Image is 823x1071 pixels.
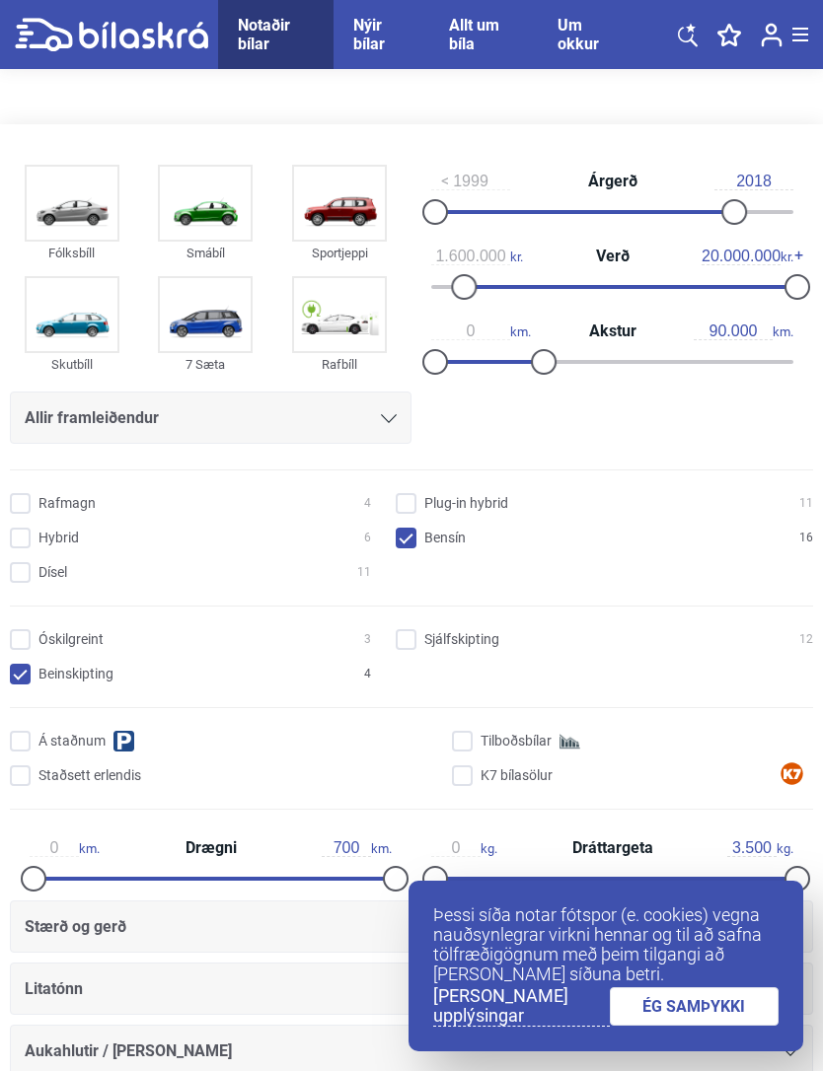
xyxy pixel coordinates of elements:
[25,1037,232,1065] span: Aukahlutir / [PERSON_NAME]
[322,839,392,857] span: km.
[38,731,106,751] span: Á staðnum
[38,562,67,583] span: Dísel
[558,16,619,53] a: Um okkur
[38,493,96,514] span: Rafmagn
[30,839,100,857] span: km.
[25,913,126,941] span: Stærð og gerð
[38,528,79,548] span: Hybrid
[25,353,119,376] div: Skutbíll
[481,731,552,751] span: Tilboðsbílar
[799,629,813,650] span: 12
[353,16,410,53] a: Nýir bílar
[431,839,497,857] span: kg.
[292,242,387,264] div: Sportjeppi
[25,404,159,432] span: Allir framleiðendur
[424,528,466,548] span: Bensín
[799,493,813,514] span: 11
[694,322,793,340] span: km.
[364,629,371,650] span: 3
[181,840,242,856] span: Drægni
[424,629,499,650] span: Sjálfskipting
[25,242,119,264] div: Fólksbíll
[424,493,508,514] span: Plug-in hybrid
[38,765,141,786] span: Staðsett erlendis
[727,839,793,857] span: kg.
[158,353,253,376] div: 7 Sæta
[799,528,813,548] span: 16
[38,664,113,684] span: Beinskipting
[158,242,253,264] div: Smábíl
[433,986,610,1027] a: [PERSON_NAME] upplýsingar
[761,23,783,47] img: user-login.svg
[364,664,371,684] span: 4
[702,248,793,265] span: kr.
[357,562,371,583] span: 11
[38,629,104,650] span: Óskilgreint
[364,528,371,548] span: 6
[25,975,83,1003] span: Litatónn
[567,840,658,856] span: Dráttargeta
[583,174,642,189] span: Árgerð
[431,248,523,265] span: kr.
[591,249,635,264] span: Verð
[431,322,531,340] span: km.
[292,353,387,376] div: Rafbíll
[238,16,314,53] a: Notaðir bílar
[584,323,641,339] span: Akstur
[364,493,371,514] span: 4
[481,765,553,786] span: K7 bílasölur
[433,905,779,984] p: Þessi síða notar fótspor (e. cookies) vegna nauðsynlegrar virkni hennar og til að safna tölfræðig...
[610,987,780,1026] a: ÉG SAMÞYKKI
[449,16,518,53] a: Allt um bíla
